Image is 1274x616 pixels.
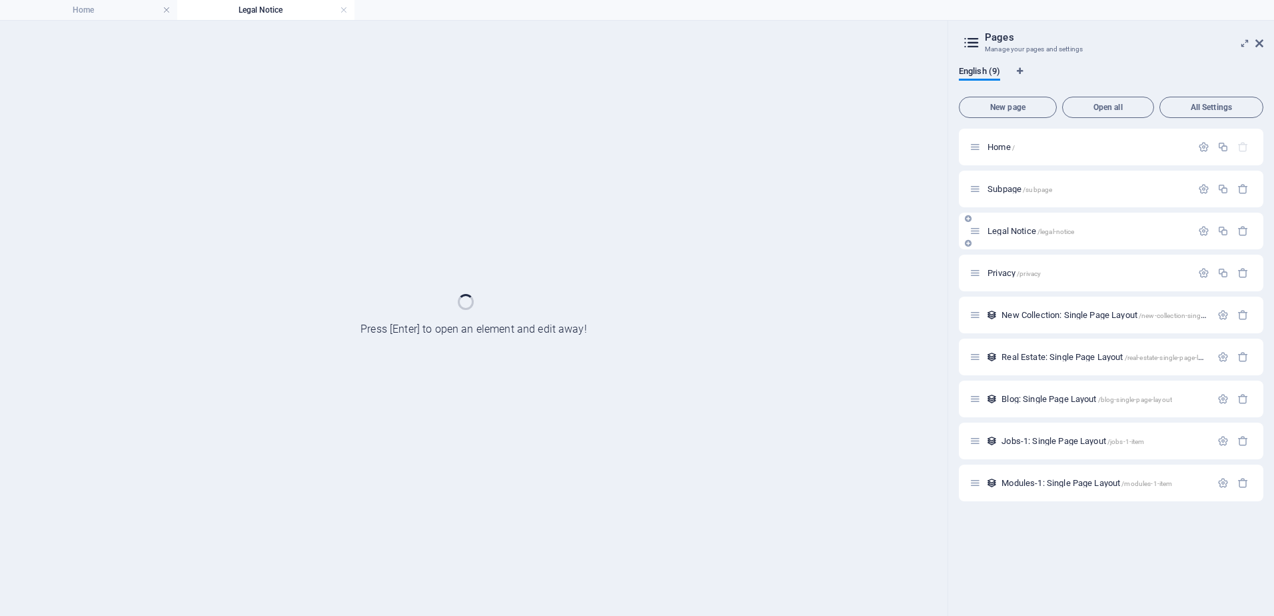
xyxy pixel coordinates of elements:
div: Jobs-1: Single Page Layout/jobs-1-item [997,437,1211,445]
span: All Settings [1165,103,1257,111]
span: New page [965,103,1051,111]
div: This layout is used as a template for all items (e.g. a blog post) of this collection. The conten... [986,309,997,321]
div: Settings [1217,393,1229,405]
span: Click to open page [1001,352,1215,362]
span: /new-collection-single-page-layout [1139,312,1243,319]
span: Click to open page [987,142,1015,152]
span: English (9) [959,63,1000,82]
div: Privacy/privacy [983,269,1191,277]
button: All Settings [1159,97,1263,118]
div: Settings [1198,183,1209,195]
h3: Manage your pages and settings [985,43,1237,55]
div: This layout is used as a template for all items (e.g. a blog post) of this collection. The conten... [986,393,997,405]
span: /real-estate-single-page-layout [1125,354,1215,361]
div: Settings [1198,267,1209,279]
div: Duplicate [1217,183,1229,195]
div: Settings [1217,351,1229,363]
div: Remove [1237,435,1249,447]
span: Click to open page [987,184,1052,194]
span: Click to open page [1001,478,1172,488]
div: Duplicate [1217,225,1229,237]
span: /legal-notice [1037,228,1075,235]
span: /privacy [1017,270,1041,277]
span: /subpage [1023,186,1052,193]
span: Open all [1068,103,1148,111]
div: Subpage/subpage [983,185,1191,193]
span: Click to open page [987,268,1041,278]
span: Click to open page [1001,394,1172,404]
span: /blog-single-page-layout [1098,396,1172,403]
div: Modules-1: Single Page Layout/modules-1-item [997,479,1211,487]
div: Duplicate [1217,141,1229,153]
div: Legal Notice/legal-notice [983,227,1191,235]
div: Remove [1237,309,1249,321]
span: /modules-1-item [1121,480,1172,487]
div: Duplicate [1217,267,1229,279]
button: New page [959,97,1057,118]
div: Remove [1237,225,1249,237]
div: Settings [1217,477,1229,489]
div: New Collection: Single Page Layout/new-collection-single-page-layout [997,311,1211,319]
div: Remove [1237,183,1249,195]
h2: Pages [985,31,1263,43]
div: Remove [1237,477,1249,489]
div: This layout is used as a template for all items (e.g. a blog post) of this collection. The conten... [986,477,997,489]
div: This layout is used as a template for all items (e.g. a blog post) of this collection. The conten... [986,435,997,447]
span: / [1012,144,1015,151]
div: This layout is used as a template for all items (e.g. a blog post) of this collection. The conten... [986,351,997,363]
div: Remove [1237,393,1249,405]
div: Settings [1198,225,1209,237]
div: Settings [1217,309,1229,321]
div: Settings [1217,435,1229,447]
span: Click to open page [1001,310,1243,320]
span: Click to open page [1001,436,1144,446]
div: Real Estate: Single Page Layout/real-estate-single-page-layout [997,353,1211,361]
span: /jobs-1-item [1107,438,1145,445]
div: Remove [1237,267,1249,279]
div: Remove [1237,351,1249,363]
div: Language Tabs [959,66,1263,91]
h4: Legal Notice [177,3,354,17]
div: Home/ [983,143,1191,151]
button: Open all [1062,97,1154,118]
div: Blog: Single Page Layout/blog-single-page-layout [997,395,1211,403]
span: Click to open page [987,226,1074,236]
div: The startpage cannot be deleted [1237,141,1249,153]
div: Settings [1198,141,1209,153]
